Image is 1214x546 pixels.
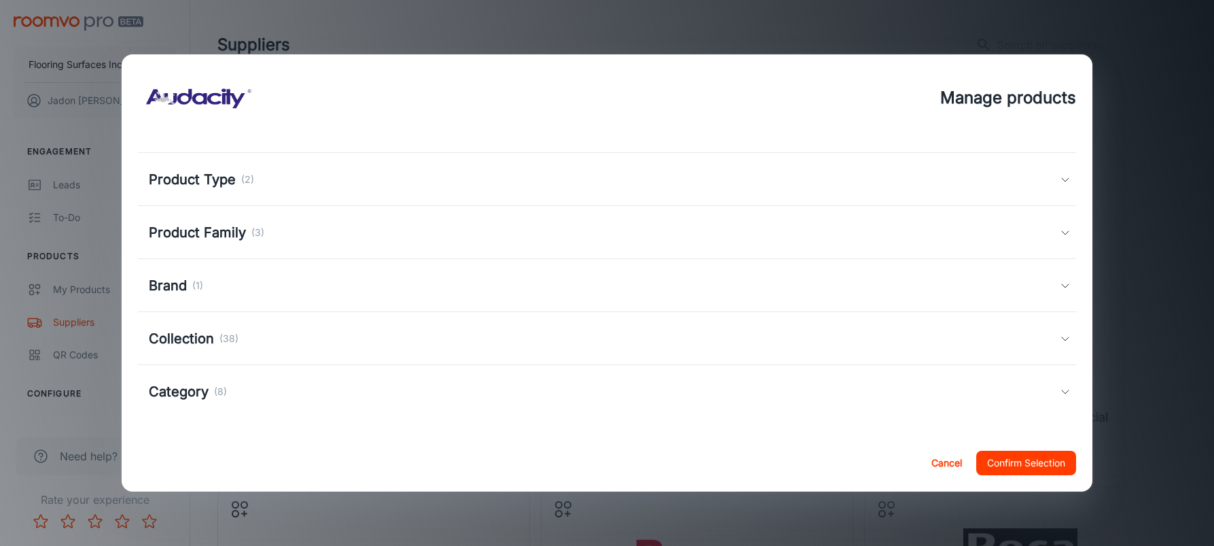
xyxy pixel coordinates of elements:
[138,206,1077,259] div: Product Family(3)
[138,312,1077,365] div: Collection(38)
[138,153,1077,206] div: Product Type(2)
[149,169,236,190] h5: Product Type
[214,384,227,399] p: (8)
[149,275,187,296] h5: Brand
[925,451,968,475] button: Cancel
[192,278,203,293] p: (1)
[219,331,238,346] p: (38)
[138,71,260,125] img: vendor_logo_square_en-us.png
[138,365,1077,418] div: Category(8)
[251,225,264,240] p: (3)
[149,328,214,349] h5: Collection
[149,381,209,402] h5: Category
[149,222,246,243] h5: Product Family
[138,259,1077,312] div: Brand(1)
[940,86,1076,110] h4: Manage products
[976,451,1076,475] button: Confirm Selection
[241,172,254,187] p: (2)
